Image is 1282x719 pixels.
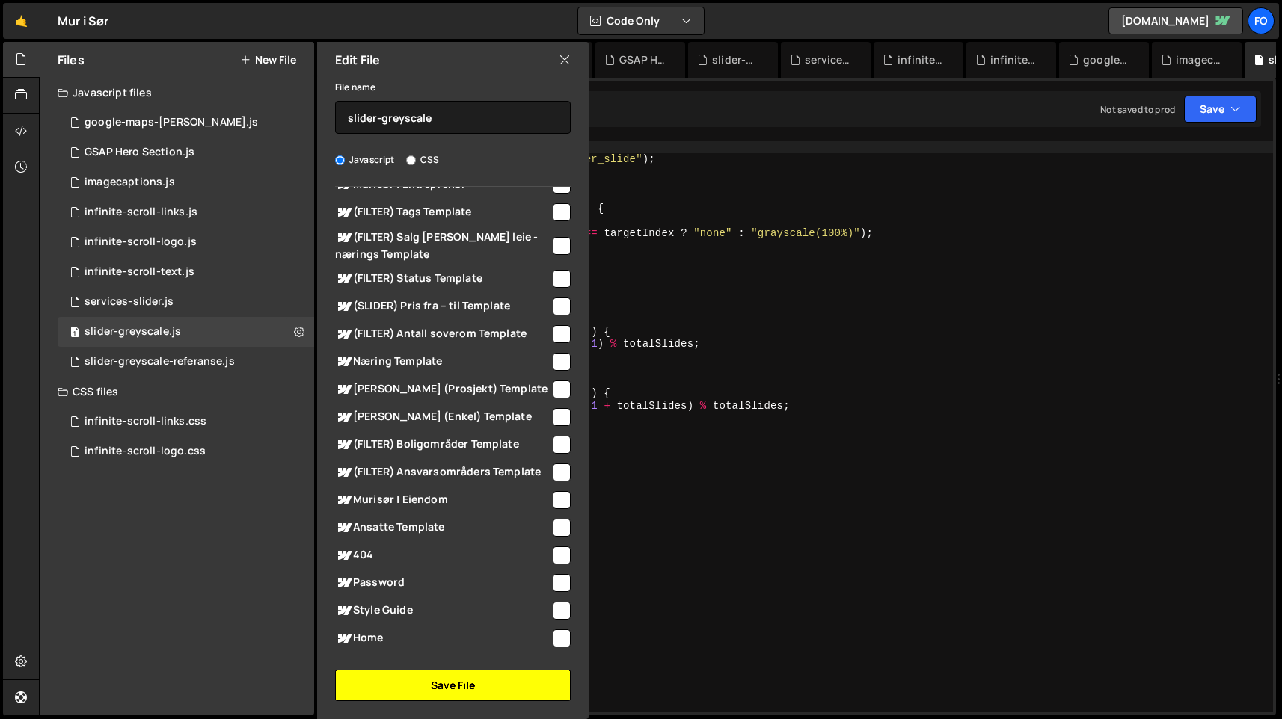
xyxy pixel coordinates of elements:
[58,167,314,197] div: 15856/44399.js
[335,155,345,165] input: Javascript
[58,227,314,257] div: 15856/44475.js
[85,265,194,279] div: infinite-scroll-text.js
[58,197,314,227] div: 15856/45045.js
[240,54,296,66] button: New File
[335,203,550,221] span: (FILTER) Tags Template
[58,407,314,436] div: 15856/45042.css
[58,52,85,68] h2: Files
[335,52,380,68] h2: Edit File
[58,12,108,30] div: Mur i Sør
[58,317,314,347] div: 15856/42354.js
[1100,103,1175,116] div: Not saved to prod
[58,436,314,466] div: 15856/44474.css
[335,353,550,371] span: Næring Template
[335,270,550,288] span: (FILTER) Status Template
[85,445,206,458] div: infinite-scroll-logo.css
[805,52,853,67] div: services-slider.js
[1108,7,1243,34] a: [DOMAIN_NAME]
[712,52,760,67] div: slider-greyscale-referanse.js
[85,146,194,159] div: GSAP Hero Section.js
[1176,52,1224,67] div: imagecaptions.js
[335,80,375,95] label: File name
[335,574,550,592] span: Password
[58,287,314,317] div: 15856/42255.js
[619,52,667,67] div: GSAP Hero Section.js
[335,546,550,564] span: 404
[335,602,550,620] span: Style Guide
[58,108,314,138] div: 15856/44408.js
[335,380,550,398] span: [PERSON_NAME] (Prosjekt) Template
[85,415,206,428] div: infinite-scroll-links.css
[58,257,314,287] div: 15856/42353.js
[85,116,258,129] div: google-maps-[PERSON_NAME].js
[335,152,395,167] label: Javascript
[1248,7,1275,34] a: Fo
[335,408,550,426] span: [PERSON_NAME] (Enkel) Template
[40,377,314,407] div: CSS files
[335,629,550,647] span: Home
[85,176,175,189] div: imagecaptions.js
[58,138,314,167] div: 15856/42251.js
[1184,96,1257,123] button: Save
[335,463,550,481] span: (FILTER) Ansvarsområders Template
[335,229,550,262] span: (FILTER) Salg [PERSON_NAME] leie - nærings Template
[406,155,416,165] input: CSS
[58,347,314,377] div: 15856/44486.js
[990,52,1038,67] div: infinite-scroll-logo.css
[85,206,197,219] div: infinite-scroll-links.js
[70,327,79,339] span: 1
[3,3,40,39] a: 🤙
[406,152,439,167] label: CSS
[335,325,550,343] span: (FILTER) Antall soverom Template
[85,325,181,339] div: slider-greyscale.js
[898,52,945,67] div: infinite-scroll-logo.js
[85,355,235,368] div: slider-greyscale-referanse.js
[335,670,571,701] button: Save File
[335,436,550,454] span: (FILTER) Boligområder Template
[85,295,174,309] div: services-slider.js
[335,491,550,509] span: Murisør | Eiendom
[1083,52,1131,67] div: google-maps-[PERSON_NAME].js
[335,297,550,315] span: (SLIDER) Pris fra – til Template
[335,519,550,537] span: Ansatte Template
[578,7,704,34] button: Code Only
[40,78,314,108] div: Javascript files
[335,101,571,134] input: Name
[85,235,197,249] div: infinite-scroll-logo.js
